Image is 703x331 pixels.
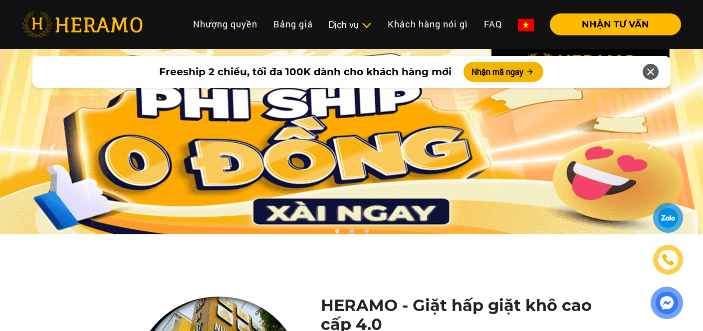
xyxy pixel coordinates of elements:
a: Khách hàng nói gì [380,13,476,35]
button: 1 [332,228,342,238]
div: Dịch vụ [329,18,372,31]
button: 3 [362,228,372,238]
img: phone-icon [661,253,675,267]
a: Bảng giá [265,13,321,35]
button: 2 [347,228,357,238]
img: subToggleIcon [361,20,372,30]
span: Freeship 2 chiều, tối đa 100K dành cho khách hàng mới [159,64,452,79]
button: NHẬN TƯ VẤN [550,13,681,35]
a: phone-icon [654,245,683,274]
a: Nhượng quyền [185,13,265,35]
a: NHẬN TƯ VẤN [542,20,681,29]
button: Nhận mã ngay [464,62,543,82]
a: FAQ [476,13,510,35]
img: heramo-logo.png [22,11,143,37]
img: vn-flag.png [518,19,534,31]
